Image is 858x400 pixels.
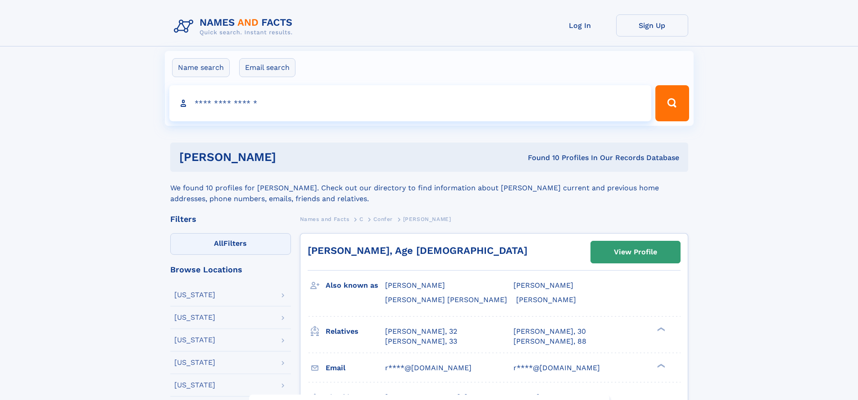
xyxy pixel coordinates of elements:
[385,281,445,290] span: [PERSON_NAME]
[513,281,573,290] span: [PERSON_NAME]
[591,241,680,263] a: View Profile
[544,14,616,37] a: Log In
[174,291,215,299] div: [US_STATE]
[385,336,457,346] a: [PERSON_NAME], 33
[172,58,230,77] label: Name search
[170,266,291,274] div: Browse Locations
[169,85,652,121] input: search input
[174,359,215,366] div: [US_STATE]
[326,324,385,339] h3: Relatives
[655,363,666,368] div: ❯
[402,153,679,163] div: Found 10 Profiles In Our Records Database
[655,85,689,121] button: Search Button
[326,278,385,293] h3: Also known as
[170,14,300,39] img: Logo Names and Facts
[513,326,586,336] a: [PERSON_NAME], 30
[403,216,451,222] span: [PERSON_NAME]
[373,216,393,222] span: Confer
[513,336,586,346] a: [PERSON_NAME], 88
[174,314,215,321] div: [US_STATE]
[239,58,295,77] label: Email search
[359,216,363,222] span: C
[179,152,402,163] h1: [PERSON_NAME]
[300,213,350,225] a: Names and Facts
[174,336,215,344] div: [US_STATE]
[308,245,527,256] a: [PERSON_NAME], Age [DEMOGRAPHIC_DATA]
[516,295,576,304] span: [PERSON_NAME]
[174,382,215,389] div: [US_STATE]
[170,233,291,255] label: Filters
[359,213,363,225] a: C
[214,239,223,248] span: All
[326,360,385,376] h3: Email
[170,172,688,204] div: We found 10 profiles for [PERSON_NAME]. Check out our directory to find information about [PERSON...
[385,295,507,304] span: [PERSON_NAME] [PERSON_NAME]
[616,14,688,37] a: Sign Up
[170,215,291,223] div: Filters
[385,326,457,336] a: [PERSON_NAME], 32
[614,242,657,262] div: View Profile
[655,326,666,332] div: ❯
[373,213,393,225] a: Confer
